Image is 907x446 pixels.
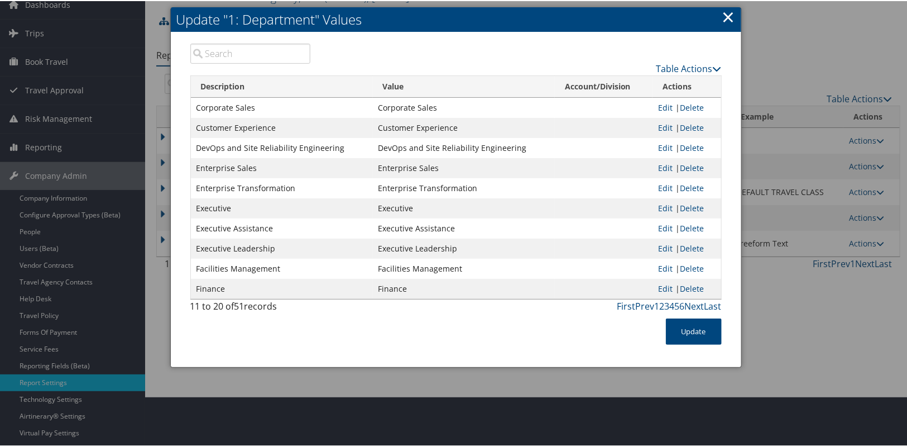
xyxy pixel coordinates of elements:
a: Edit [658,282,673,293]
td: | [652,217,721,238]
a: 2 [660,299,665,311]
td: | [652,157,721,177]
a: 4 [670,299,675,311]
a: Edit [658,182,673,192]
button: Update [666,317,722,344]
a: 6 [680,299,685,311]
td: Corporate Sales [191,97,373,117]
a: Edit [658,121,673,132]
a: × [722,4,735,27]
a: Delete [680,162,704,172]
a: Delete [680,262,704,273]
td: | [652,117,721,137]
a: Next [685,299,704,311]
td: | [652,278,721,298]
th: Account/Division: activate to sort column ascending [555,75,653,97]
a: Edit [658,101,673,112]
a: Delete [680,282,704,293]
span: 51 [234,299,244,311]
td: Enterprise Sales [373,157,555,177]
div: 11 to 20 of records [190,298,311,317]
h2: Update "1: Department" Values [171,6,741,31]
td: | [652,258,721,278]
a: Edit [658,242,673,253]
a: Edit [658,222,673,233]
th: Actions [652,75,721,97]
a: First [617,299,636,311]
td: Enterprise Transformation [373,177,555,197]
td: | [652,197,721,217]
td: Finance [373,278,555,298]
td: | [652,177,721,197]
a: Prev [636,299,655,311]
a: Edit [658,141,673,152]
td: DevOps and Site Reliability Engineering [373,137,555,157]
td: Executive [191,197,373,217]
input: Search [190,42,311,63]
a: Delete [680,182,704,192]
a: 5 [675,299,680,311]
a: Last [704,299,722,311]
td: Facilities Management [373,258,555,278]
a: Delete [680,222,704,233]
td: Executive Leadership [191,238,373,258]
a: Delete [680,141,704,152]
a: Delete [680,101,704,112]
a: Table Actions [656,61,722,74]
td: Executive Assistance [373,217,555,238]
td: | [652,97,721,117]
td: Enterprise Transformation [191,177,373,197]
td: Enterprise Sales [191,157,373,177]
td: DevOps and Site Reliability Engineering [191,137,373,157]
td: Facilities Management [191,258,373,278]
td: | [652,137,721,157]
a: 3 [665,299,670,311]
th: Description: activate to sort column descending [191,75,373,97]
td: Corporate Sales [373,97,555,117]
td: Finance [191,278,373,298]
a: Edit [658,202,673,212]
a: Delete [680,121,704,132]
td: Executive Leadership [373,238,555,258]
a: 1 [655,299,660,311]
td: | [652,238,721,258]
td: Customer Experience [191,117,373,137]
td: Customer Experience [373,117,555,137]
a: Delete [680,202,704,212]
a: Delete [680,242,704,253]
a: Edit [658,162,673,172]
th: Value: activate to sort column ascending [373,75,555,97]
a: Edit [658,262,673,273]
td: Executive Assistance [191,217,373,238]
td: Executive [373,197,555,217]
